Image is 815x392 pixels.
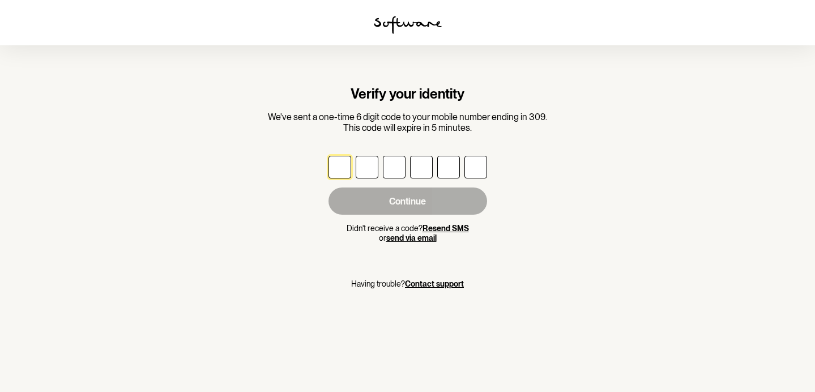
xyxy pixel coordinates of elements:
[351,279,464,289] p: Having trouble?
[405,279,464,288] a: Contact support
[268,86,547,103] h1: Verify your identity
[268,122,547,133] p: This code will expire in 5 minutes.
[386,233,437,243] button: send via email
[423,224,469,233] button: Resend SMS
[328,233,487,243] p: or
[328,224,487,233] p: Didn't receive a code?
[268,112,547,122] p: We've sent a one-time 6 digit code to your mobile number ending in 309.
[328,188,487,215] button: Continue
[374,16,442,34] img: software logo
